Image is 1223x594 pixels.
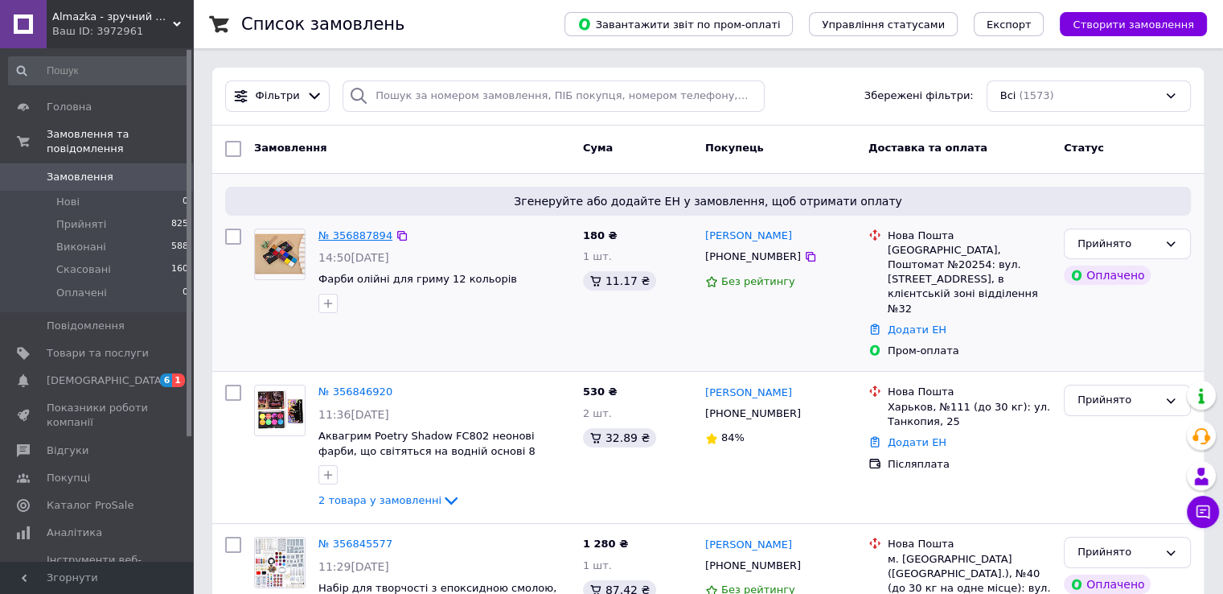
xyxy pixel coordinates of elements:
a: Додати ЕН [888,324,946,336]
span: Інструменти веб-майстра та SEO [47,553,149,582]
span: Нові [56,195,80,209]
span: Cума [583,142,613,154]
span: Управління статусами [822,19,945,31]
img: Фото товару [255,233,305,274]
input: Пошук за номером замовлення, ПІБ покупця, номером телефону, Email, номером накладної [343,80,765,112]
div: Прийнято [1077,392,1158,409]
span: 0 [183,195,188,209]
span: 11:36[DATE] [318,408,389,421]
div: Оплачено [1064,266,1151,285]
button: Створити замовлення [1060,12,1207,36]
a: [PERSON_NAME] [705,386,792,401]
span: 588 [171,240,188,254]
a: Створити замовлення [1044,18,1207,30]
span: Завантажити звіт по пром-оплаті [577,17,780,31]
span: 2 шт. [583,407,612,419]
span: 1 [172,373,185,387]
div: Нова Пошта [888,385,1051,399]
span: 6 [160,373,173,387]
a: Фото товару [254,385,306,436]
span: Замовлення [254,142,326,154]
span: Доставка та оплата [868,142,987,154]
a: Додати ЕН [888,436,946,448]
span: Almazka - зручний шоппінг [52,10,173,24]
img: Фото товару [255,538,305,588]
div: Харьков, №111 (до 30 кг): ул. Танкопия, 25 [888,400,1051,429]
a: Фото товару [254,229,306,280]
span: 180 ₴ [583,229,618,241]
span: Виконані [56,240,106,254]
div: 11.17 ₴ [583,271,656,291]
a: Фарби олійні для гриму 12 кольорів [318,273,517,285]
div: Пром-оплата [888,344,1051,358]
div: Прийнято [1077,544,1158,561]
span: 0 [183,286,188,300]
a: Аквагрим Poetry Shadow FC802 неонові фарби, що світяться на водній основі 8 кольорів [318,430,536,472]
span: Прийняті [56,217,106,232]
span: Статус [1064,142,1104,154]
span: Покупець [705,142,764,154]
span: Створити замовлення [1073,19,1194,31]
span: Всі [1000,89,1016,104]
a: № 356846920 [318,386,392,398]
a: № 356887894 [318,229,392,241]
a: Фото товару [254,537,306,588]
span: Оплачені [56,286,107,300]
div: [PHONE_NUMBER] [702,403,804,424]
span: 1 шт. [583,559,612,571]
span: Повідомлення [47,319,125,333]
div: [PHONE_NUMBER] [702,246,804,267]
span: 84% [721,431,745,443]
div: Оплачено [1064,575,1151,594]
img: Фото товару [255,386,305,435]
a: № 356845577 [318,538,392,550]
span: Аналітика [47,526,102,540]
span: 14:50[DATE] [318,251,389,264]
div: 32.89 ₴ [583,428,656,448]
span: Покупці [47,471,90,485]
a: [PERSON_NAME] [705,229,792,244]
button: Завантажити звіт по пром-оплаті [564,12,793,36]
span: 825 [171,217,188,232]
span: 2 товара у замовленні [318,494,441,506]
span: Головна [47,100,92,114]
input: Пошук [8,56,190,85]
div: Нова Пошта [888,537,1051,551]
span: (1573) [1019,89,1053,101]
span: Замовлення та повідомлення [47,127,193,156]
div: [GEOGRAPHIC_DATA], Поштомат №20254: вул. [STREET_ADDRESS], в клієнтській зоні відділення №32 [888,243,1051,316]
button: Управління статусами [809,12,958,36]
span: Збережені фільтри: [864,89,974,104]
span: 160 [171,262,188,277]
a: 2 товара у замовленні [318,494,461,506]
span: Відгуки [47,443,88,458]
span: Каталог ProSale [47,498,133,513]
div: Прийнято [1077,236,1158,253]
span: 530 ₴ [583,386,618,398]
div: [PHONE_NUMBER] [702,555,804,576]
span: Експорт [987,19,1032,31]
div: Післяплата [888,457,1051,472]
h1: Список замовлень [241,14,404,34]
a: [PERSON_NAME] [705,538,792,553]
span: [DEMOGRAPHIC_DATA] [47,373,166,388]
div: Ваш ID: 3972961 [52,24,193,39]
span: Без рейтингу [721,275,795,287]
span: Товари та послуги [47,346,149,361]
span: 11:29[DATE] [318,560,389,573]
span: Фільтри [256,89,300,104]
span: 1 280 ₴ [583,538,628,550]
button: Чат з покупцем [1187,496,1219,528]
span: Замовлення [47,170,113,184]
button: Експорт [974,12,1044,36]
span: Скасовані [56,262,111,277]
div: Нова Пошта [888,229,1051,243]
span: 1 шт. [583,250,612,262]
span: Показники роботи компанії [47,401,149,430]
span: Згенеруйте або додайте ЕН у замовлення, щоб отримати оплату [232,193,1184,209]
